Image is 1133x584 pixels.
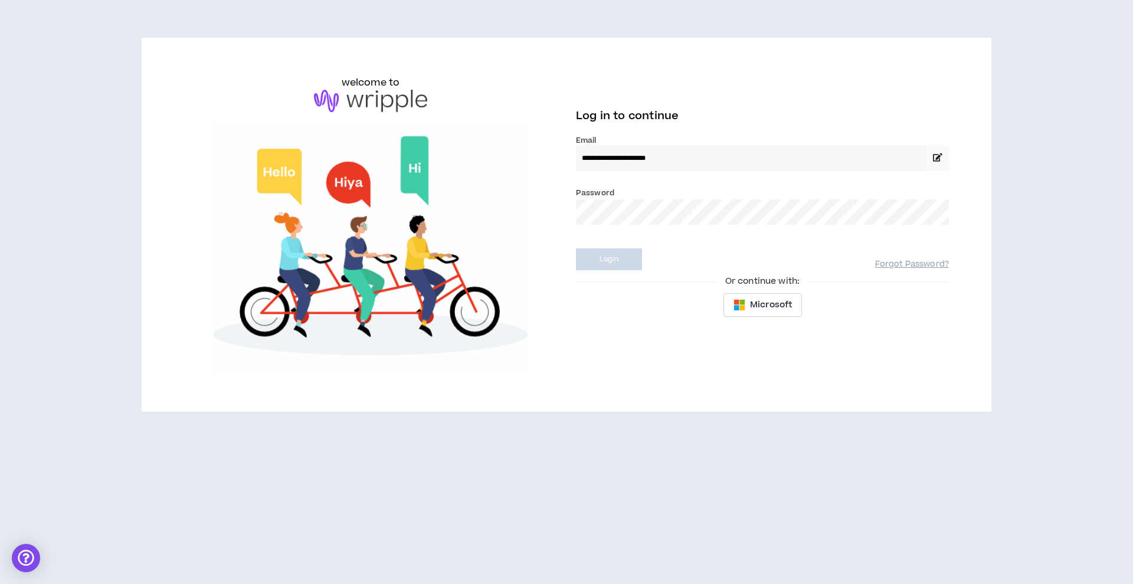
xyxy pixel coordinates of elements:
[723,293,802,317] button: Microsoft
[184,124,557,374] img: Welcome to Wripple
[875,259,949,270] a: Forgot Password?
[314,90,427,112] img: logo-brand.png
[576,135,949,146] label: Email
[12,544,40,572] div: Open Intercom Messenger
[576,188,614,198] label: Password
[576,248,642,270] button: Login
[576,109,679,123] span: Log in to continue
[750,298,792,311] span: Microsoft
[342,76,400,90] h6: welcome to
[717,275,808,288] span: Or continue with:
